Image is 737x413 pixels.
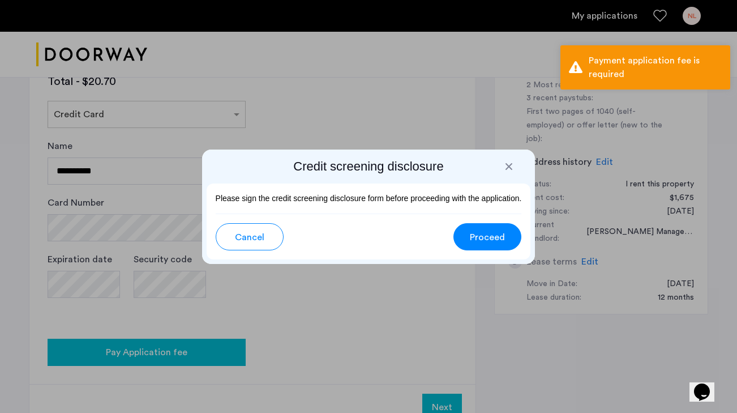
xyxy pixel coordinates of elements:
div: Payment application fee is required [589,54,722,81]
p: Please sign the credit screening disclosure form before proceeding with the application. [216,193,522,205]
span: Cancel [235,231,264,244]
span: Proceed [470,231,505,244]
button: button [216,223,284,250]
button: button [453,223,521,250]
h2: Credit screening disclosure [207,159,531,174]
iframe: chat widget [689,368,726,402]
